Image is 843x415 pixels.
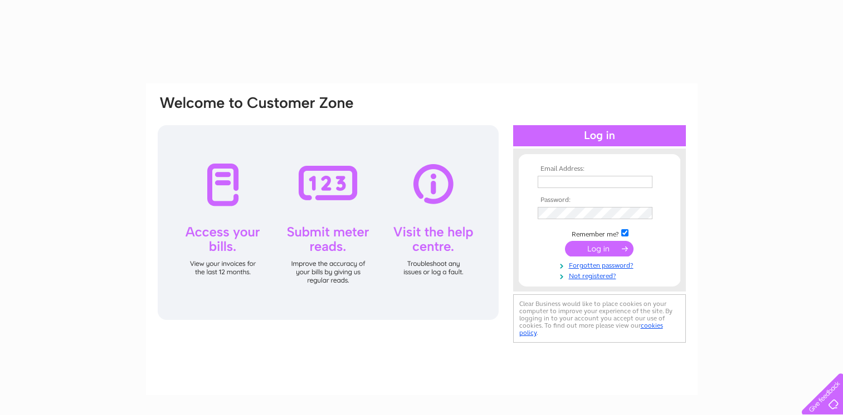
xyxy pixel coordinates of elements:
[535,228,664,239] td: Remember me?
[513,294,686,343] div: Clear Business would like to place cookies on your computer to improve your experience of the sit...
[565,241,634,256] input: Submit
[538,259,664,270] a: Forgotten password?
[535,196,664,204] th: Password:
[538,270,664,280] a: Not registered?
[519,322,663,337] a: cookies policy
[535,165,664,173] th: Email Address:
